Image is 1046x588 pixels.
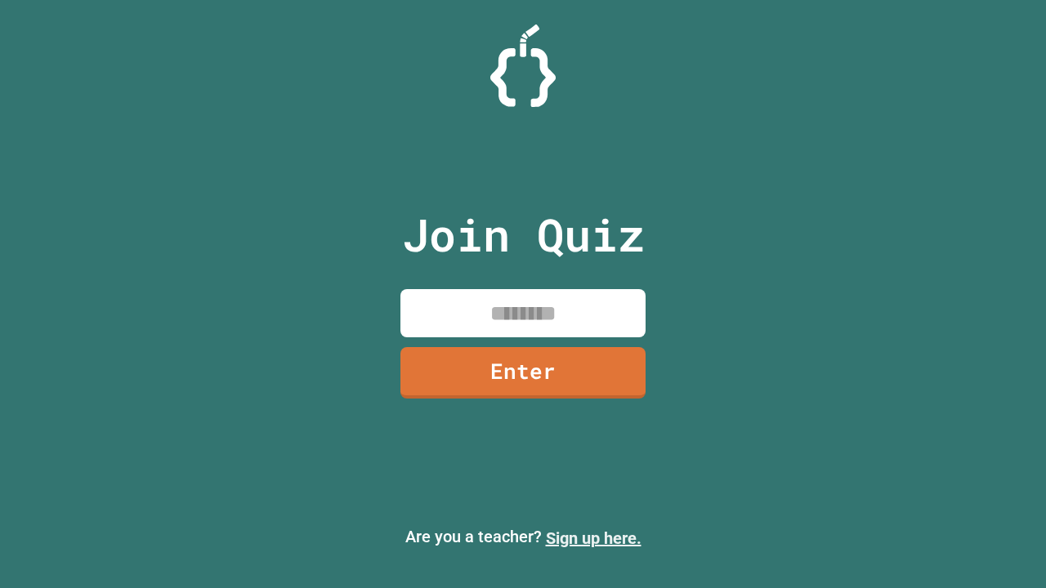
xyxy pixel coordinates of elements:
iframe: chat widget [977,523,1030,572]
p: Are you a teacher? [13,524,1033,550]
a: Sign up here. [546,528,641,548]
p: Join Quiz [402,201,645,269]
img: Logo.svg [490,24,556,107]
a: Enter [400,347,646,399]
